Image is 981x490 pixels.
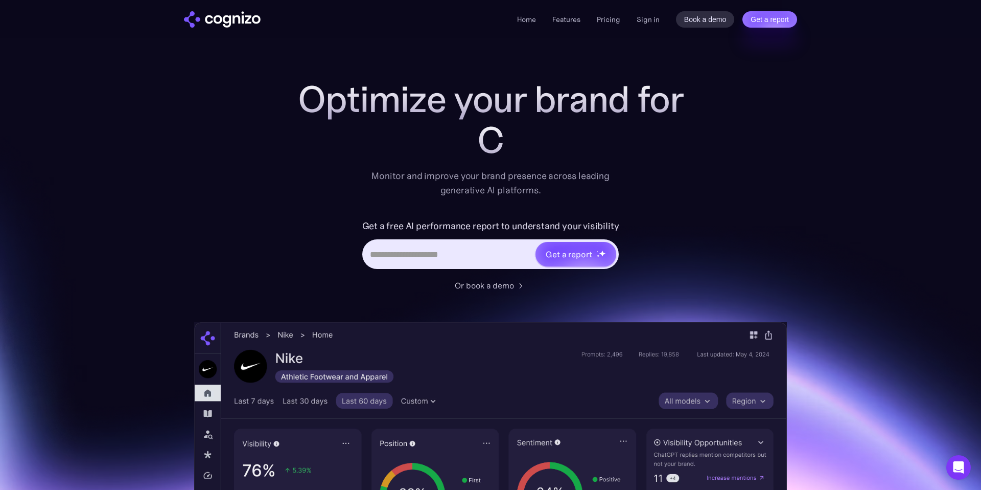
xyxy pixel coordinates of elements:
img: star [599,250,605,257]
div: C [286,120,695,161]
label: Get a free AI performance report to understand your visibility [362,218,619,234]
h1: Optimize your brand for [286,79,695,120]
div: Get a report [546,248,592,260]
a: Sign in [637,13,660,26]
a: Book a demo [676,11,735,28]
a: Pricing [597,15,620,24]
a: Features [552,15,580,24]
div: Open Intercom Messenger [946,455,971,480]
div: Or book a demo [455,279,514,292]
a: Or book a demo [455,279,526,292]
form: Hero URL Input Form [362,218,619,274]
a: Get a report [742,11,797,28]
div: Monitor and improve your brand presence across leading generative AI platforms. [365,169,616,197]
a: Home [517,15,536,24]
img: star [596,251,598,252]
img: star [596,254,600,258]
img: cognizo logo [184,11,261,28]
a: Get a reportstarstarstar [534,241,617,268]
a: home [184,11,261,28]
